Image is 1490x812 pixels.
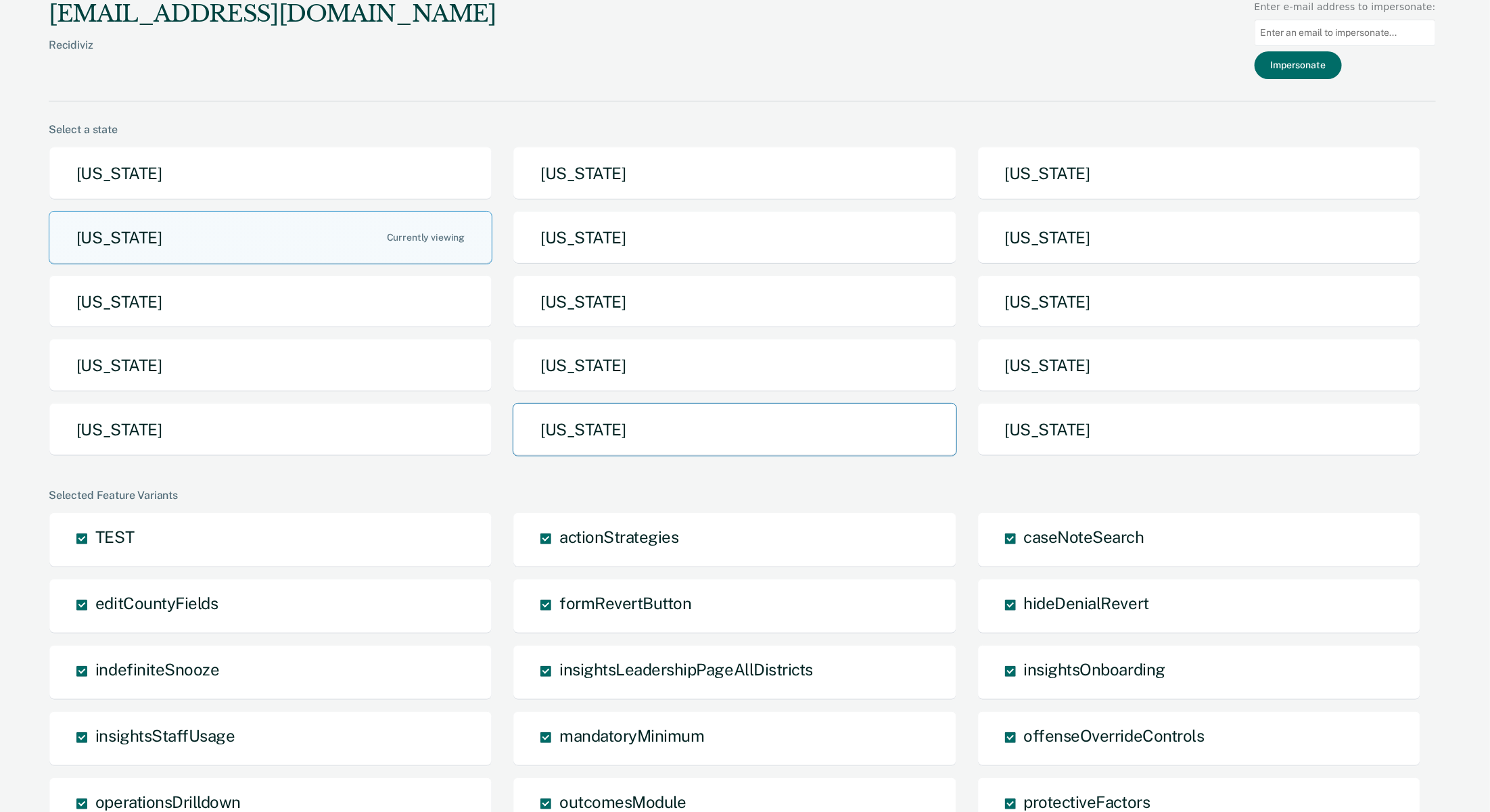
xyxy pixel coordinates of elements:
[977,339,1421,392] button: [US_STATE]
[1024,792,1150,811] span: protectiveFactors
[559,527,678,546] span: actionStrategies
[559,594,691,613] span: formRevertButton
[49,403,492,456] button: [US_STATE]
[513,275,956,329] button: [US_STATE]
[559,726,704,745] span: mandatoryMinimum
[49,39,496,73] div: Recidiviz
[977,275,1421,329] button: [US_STATE]
[49,339,492,392] button: [US_STATE]
[95,527,134,546] span: TEST
[49,489,1436,502] div: Selected Feature Variants
[977,403,1421,456] button: [US_STATE]
[1255,20,1436,46] input: Enter an email to impersonate...
[1255,51,1342,79] button: Impersonate
[1024,660,1165,679] span: insightsOnboarding
[95,792,241,811] span: operationsDrilldown
[95,594,218,613] span: editCountyFields
[49,147,492,200] button: [US_STATE]
[1024,594,1149,613] span: hideDenialRevert
[559,660,813,679] span: insightsLeadershipPageAllDistricts
[513,147,956,200] button: [US_STATE]
[49,211,492,264] button: [US_STATE]
[513,339,956,392] button: [US_STATE]
[559,792,686,811] span: outcomesModule
[977,147,1421,200] button: [US_STATE]
[977,211,1421,264] button: [US_STATE]
[513,211,956,264] button: [US_STATE]
[1024,726,1205,745] span: offenseOverrideControls
[49,275,492,329] button: [US_STATE]
[95,660,219,679] span: indefiniteSnooze
[95,726,235,745] span: insightsStaffUsage
[1024,527,1144,546] span: caseNoteSearch
[513,403,956,456] button: [US_STATE]
[49,123,1436,136] div: Select a state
